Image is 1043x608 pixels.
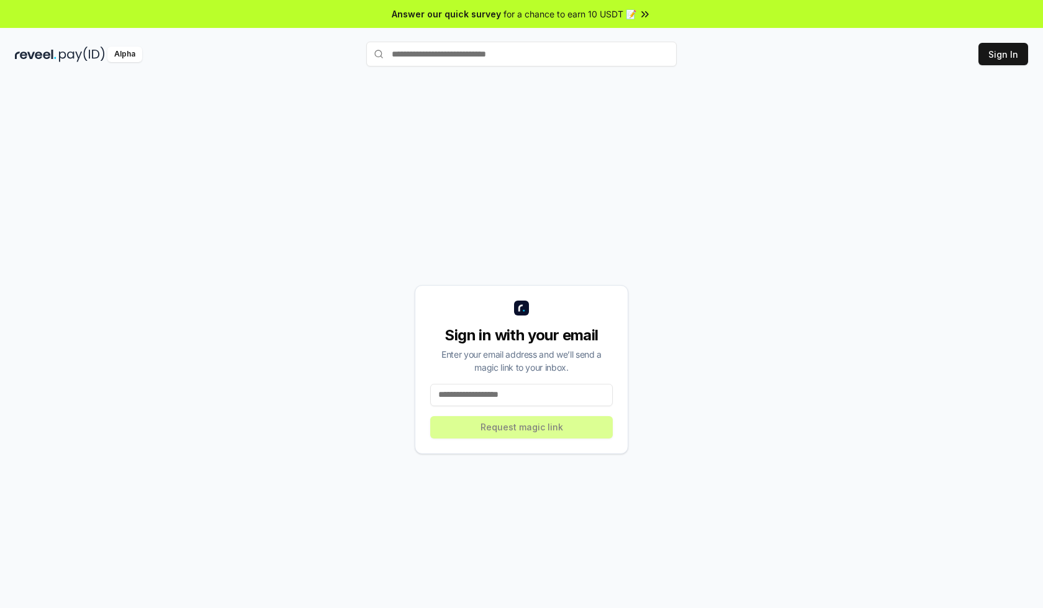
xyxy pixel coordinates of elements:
[503,7,636,20] span: for a chance to earn 10 USDT 📝
[978,43,1028,65] button: Sign In
[15,47,56,62] img: reveel_dark
[107,47,142,62] div: Alpha
[514,301,529,315] img: logo_small
[430,325,613,345] div: Sign in with your email
[430,348,613,374] div: Enter your email address and we’ll send a magic link to your inbox.
[392,7,501,20] span: Answer our quick survey
[59,47,105,62] img: pay_id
